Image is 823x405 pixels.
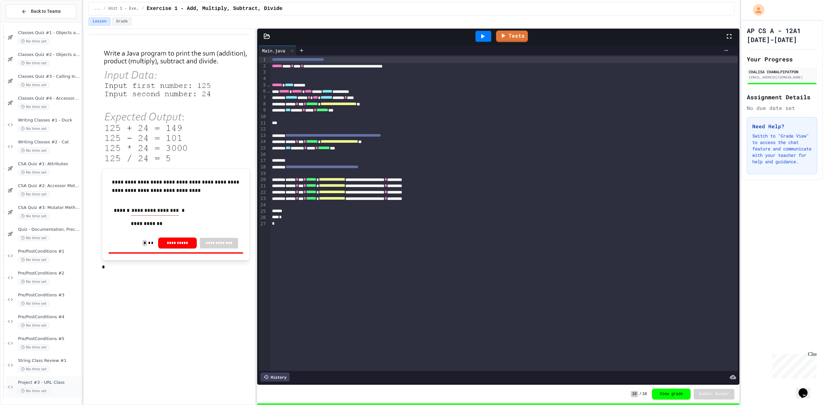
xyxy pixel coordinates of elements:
div: 19 [259,170,267,177]
button: Submit Answer [694,389,734,399]
span: Quiz - Documentation, Preconditions and Postconditions [18,227,80,232]
div: 2 [259,63,267,69]
div: 16 [259,151,267,158]
span: CSA Quiz #1: Attributes [18,161,80,167]
iframe: chat widget [796,379,817,399]
span: CSA Quiz #2: Accessor Methods [18,183,80,189]
iframe: chat widget [770,351,817,379]
button: Back to Teams [6,4,76,18]
div: 5 [259,82,267,88]
span: No time set [18,366,50,372]
h3: Need Help? [752,122,812,130]
span: 10 [631,391,638,397]
h2: Assignment Details [747,93,817,102]
div: Main.java [259,46,296,55]
span: Writing Classes #1 - Duck [18,118,80,123]
span: No time set [18,388,50,394]
span: Pre/PostConditions #1 [18,249,80,254]
span: No time set [18,169,50,175]
span: Unit 1 - Exercises #1-15 [108,6,139,11]
span: / [142,6,144,11]
span: / [104,6,106,11]
div: 7 [259,94,267,101]
div: 12 [259,126,267,132]
span: Classes Quiz #3 - Calling Instance Methods - Topic 1.14 [18,74,80,79]
span: Classes Quiz #4 - Accessors and Mutators [18,96,80,101]
span: No time set [18,126,50,132]
span: Writing Classes #2 - Cat [18,139,80,145]
span: No time set [18,148,50,154]
span: Pre/PostConditions #2 [18,271,80,276]
div: Chat with us now!Close [3,3,44,41]
div: No due date set [747,104,817,112]
span: No time set [18,191,50,197]
div: CHALISA CHAWALPIPATPON [749,69,815,75]
span: No time set [18,322,50,328]
div: 10 [259,113,267,120]
div: 8 [259,101,267,107]
span: Classes Quiz #2 - Objects and Instantiation [18,52,80,58]
span: Project #3 - URL Class [18,380,80,385]
span: Classes Quiz #1 - Objects and Instantiation [18,30,80,36]
span: Exercise 1 - Add, Multiply, Subtract, Divide [147,5,282,13]
div: 3 [259,69,267,76]
div: Main.java [259,47,288,54]
span: No time set [18,82,50,88]
div: 22 [259,189,267,196]
span: No time set [18,344,50,350]
div: 24 [259,202,267,208]
div: 25 [259,208,267,215]
div: 4 [259,76,267,82]
a: Tests [496,31,528,42]
div: 15 [259,145,267,151]
div: 27 [259,221,267,227]
div: 14 [259,139,267,145]
div: [EMAIL_ADDRESS][DOMAIN_NAME] [749,75,815,80]
div: 18 [259,164,267,170]
span: Fold line [267,82,270,87]
span: Back to Teams [31,8,61,15]
span: No time set [18,60,50,66]
span: 10 [642,392,647,397]
span: No time set [18,301,50,307]
div: 20 [259,176,267,183]
div: 1 [259,57,267,63]
div: 13 [259,132,267,139]
p: Switch to "Grade View" to access the chat feature and communicate with your teacher for help and ... [752,133,812,165]
div: 21 [259,183,267,189]
span: String Class Review #1 [18,358,80,364]
span: No time set [18,213,50,219]
button: Grade [112,17,132,26]
button: Lesson [88,17,111,26]
span: No time set [18,279,50,285]
span: No time set [18,104,50,110]
div: 26 [259,214,267,221]
div: History [260,373,290,382]
div: 9 [259,107,267,113]
span: / [639,392,642,397]
span: No time set [18,257,50,263]
h2: Your Progress [747,55,817,64]
div: 17 [259,157,267,164]
span: Pre/PostConditions #4 [18,314,80,320]
span: Submit Answer [699,392,729,397]
span: No time set [18,38,50,44]
div: 11 [259,120,267,126]
span: ... [94,6,101,11]
span: Pre/PostConditions #5 [18,336,80,342]
span: No time set [18,235,50,241]
span: Fold line [267,88,270,94]
button: View grade [652,389,691,400]
span: Pre/PostConditions #3 [18,292,80,298]
div: 6 [259,88,267,94]
span: CSA Quiz #3: Mutator Methods [18,205,80,211]
div: 23 [259,195,267,202]
div: My Account [746,3,766,17]
h1: AP CS A - 12A1 [DATE]-[DATE] [747,26,817,44]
